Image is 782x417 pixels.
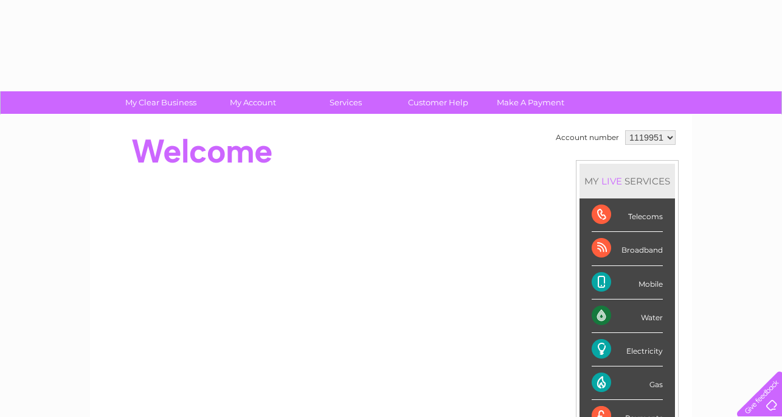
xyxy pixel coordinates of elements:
div: Gas [592,366,663,400]
div: Telecoms [592,198,663,232]
div: LIVE [599,175,625,187]
div: Broadband [592,232,663,265]
td: Account number [553,127,622,148]
a: Make A Payment [480,91,581,114]
a: My Clear Business [111,91,211,114]
a: Customer Help [388,91,488,114]
a: Services [296,91,396,114]
div: Mobile [592,266,663,300]
div: MY SERVICES [580,164,675,198]
div: Water [592,300,663,333]
a: My Account [203,91,303,114]
div: Electricity [592,333,663,366]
